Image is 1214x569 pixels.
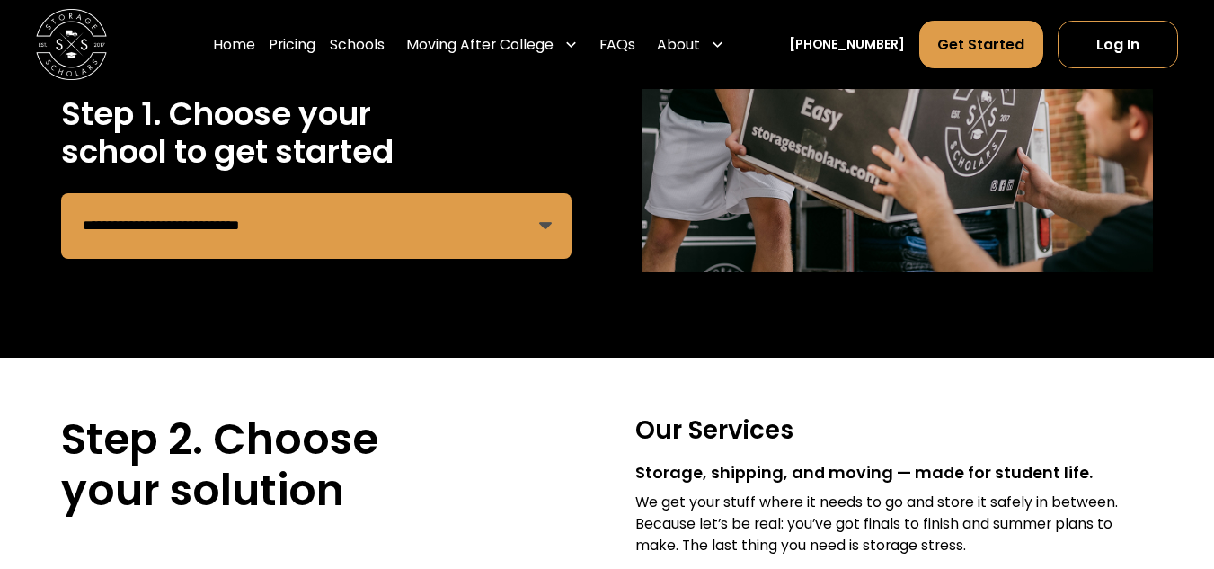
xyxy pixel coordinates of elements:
a: Log In [1058,21,1178,68]
img: Storage Scholars main logo [36,9,107,80]
h3: Our Services [635,414,1153,447]
div: About [657,34,700,56]
div: Moving After College [406,34,554,56]
div: Moving After College [399,20,585,69]
div: About [650,20,731,69]
div: Storage, shipping, and moving — made for student life. [635,461,1153,485]
a: FAQs [599,20,635,69]
div: We get your stuff where it needs to go and store it safely in between. Because let’s be real: you... [635,492,1153,556]
a: Home [213,20,255,69]
form: Remind Form [61,193,572,259]
h2: Step 1. Choose your school to get started [61,95,572,172]
a: Get Started [919,21,1044,68]
a: Schools [330,20,385,69]
a: [PHONE_NUMBER] [789,35,905,54]
a: Pricing [269,20,315,69]
h2: Step 2. Choose your solution [61,414,579,517]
